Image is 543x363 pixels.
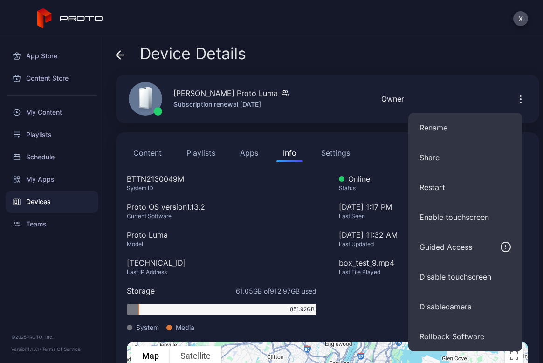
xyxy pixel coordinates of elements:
[11,346,42,352] span: Version 1.13.1 •
[6,101,98,123] a: My Content
[339,212,529,220] div: Last Seen
[408,262,522,292] button: Disable touchscreen
[42,346,81,352] a: Terms Of Service
[140,45,246,62] span: Device Details
[127,201,316,212] div: Proto OS version 1.13.2
[408,172,522,202] button: Restart
[127,144,168,162] button: Content
[236,286,316,296] span: 61.05 GB of 912.97 GB used
[173,88,278,99] div: [PERSON_NAME] Proto Luma
[6,213,98,235] a: Teams
[339,201,529,229] div: [DATE] 1:17 PM
[6,45,98,67] a: App Store
[408,232,522,262] button: Guided Access
[6,123,98,146] a: Playlists
[127,257,316,268] div: [TECHNICAL_ID]
[408,143,522,172] button: Share
[408,322,522,351] button: Rollback Software
[408,292,522,322] button: Disablecamera
[321,147,350,158] div: Settings
[176,322,194,332] span: Media
[339,173,529,185] div: Online
[127,240,316,248] div: Model
[234,144,265,162] button: Apps
[419,241,472,253] div: Guided Access
[339,257,529,268] div: box_test_9.mp4
[339,185,529,192] div: Status
[11,333,93,341] div: © 2025 PROTO, Inc.
[513,11,528,26] button: X
[290,305,315,314] span: 851.92 GB
[315,144,357,162] button: Settings
[127,173,316,185] div: BTTN2130049M
[283,147,296,158] div: Info
[339,229,529,240] div: [DATE] 11:32 AM
[180,144,222,162] button: Playlists
[127,229,316,240] div: Proto Luma
[136,322,159,332] span: System
[127,185,316,192] div: System ID
[276,144,303,162] button: Info
[127,212,316,220] div: Current Software
[6,168,98,191] a: My Apps
[127,268,316,276] div: Last IP Address
[408,113,522,143] button: Rename
[339,240,529,248] div: Last Updated
[381,93,404,104] div: Owner
[6,191,98,213] a: Devices
[173,99,289,110] div: Subscription renewal [DATE]
[339,268,529,276] div: Last File Played
[6,146,98,168] a: Schedule
[6,67,98,89] a: Content Store
[127,285,155,296] div: Storage
[408,202,522,232] button: Enable touchscreen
